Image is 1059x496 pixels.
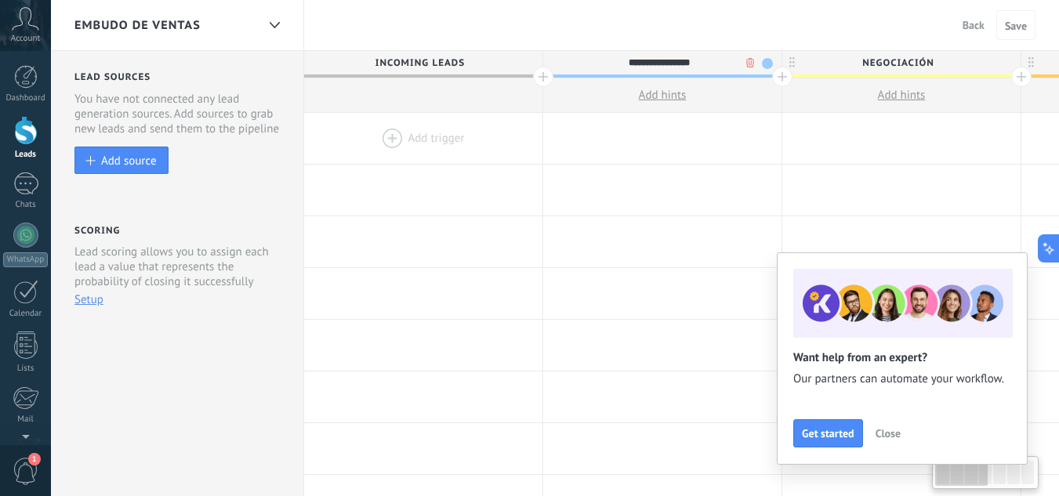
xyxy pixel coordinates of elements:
[74,225,120,237] h2: Scoring
[28,453,41,465] span: 1
[963,18,985,32] span: Back
[3,93,49,103] div: Dashboard
[3,200,49,210] div: Chats
[3,309,49,319] div: Calendar
[74,71,283,83] h2: Lead Sources
[74,292,103,307] button: Setup
[101,154,157,167] div: Add source
[74,92,283,136] div: You have not connected any lead generation sources. Add sources to grab new leads and send them t...
[74,147,169,174] button: Add source
[876,428,901,439] span: Close
[996,10,1035,40] button: Save
[956,13,991,37] button: Back
[1005,20,1027,31] span: Save
[793,371,1011,387] span: Our partners can automate your workflow.
[261,10,288,41] div: Embudo de ventas
[869,422,908,445] button: Close
[802,428,854,439] span: Get started
[543,78,782,112] button: Add hints
[3,252,48,267] div: WhatsApp
[304,51,535,75] span: Incoming leads
[11,34,40,44] span: Account
[782,78,1021,112] button: Add hints
[793,350,1011,365] h2: Want help from an expert?
[782,51,1013,75] span: Negociación
[74,244,270,289] p: Lead scoring allows you to assign each lead a value that represents the probability of closing it...
[3,150,49,160] div: Leads
[793,419,863,447] button: Get started
[782,51,1021,74] div: Negociación
[3,415,49,425] div: Mail
[74,18,201,33] span: Embudo de ventas
[639,88,687,103] span: Add hints
[3,364,49,374] div: Lists
[304,51,542,74] div: Incoming leads
[878,88,926,103] span: Add hints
